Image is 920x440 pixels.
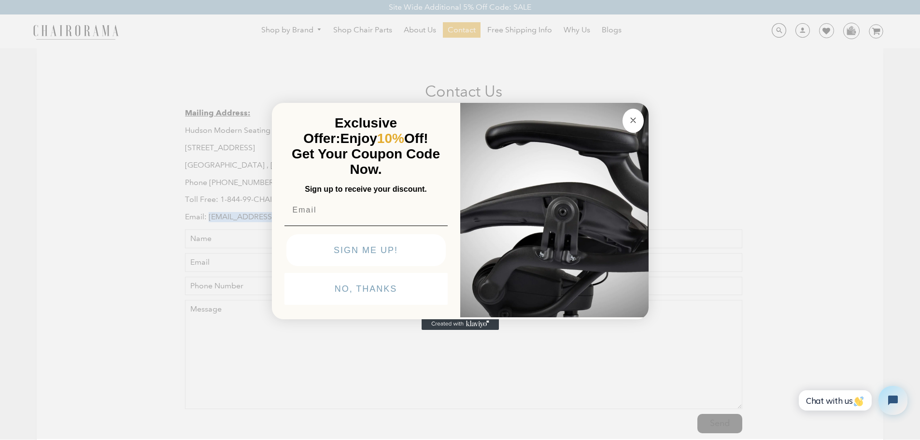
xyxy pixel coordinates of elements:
[305,185,426,193] span: Sign up to receive your discount.
[340,131,428,146] span: Enjoy Off!
[284,226,448,226] img: underline
[292,146,440,177] span: Get Your Coupon Code Now.
[303,115,397,146] span: Exclusive Offer:
[377,131,404,146] span: 10%
[284,273,448,305] button: NO, THANKS
[460,101,649,317] img: 92d77583-a095-41f6-84e7-858462e0427a.jpeg
[286,234,446,266] button: SIGN ME UP!
[284,200,448,220] input: Email
[623,109,644,133] button: Close dialog
[788,378,916,423] iframe: Tidio Chat
[422,318,499,330] a: Created with Klaviyo - opens in a new tab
